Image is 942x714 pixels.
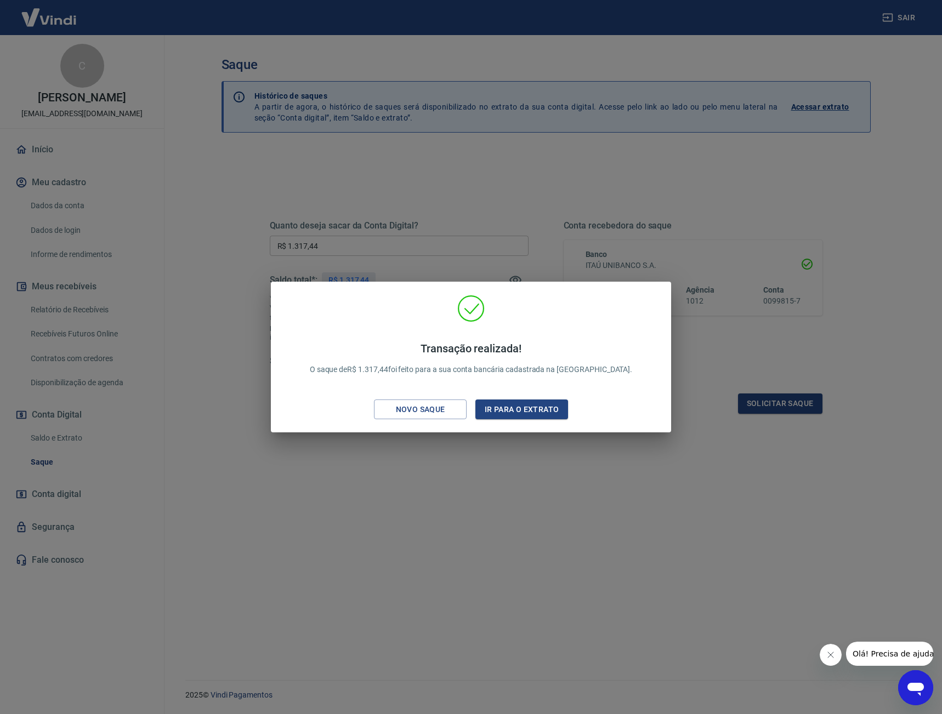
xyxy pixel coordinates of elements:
[475,399,568,420] button: Ir para o extrato
[820,644,842,666] iframe: Fechar mensagem
[846,642,933,666] iframe: Mensagem da empresa
[383,403,458,416] div: Novo saque
[310,342,633,355] h4: Transação realizada!
[7,8,92,16] span: Olá! Precisa de ajuda?
[374,399,467,420] button: Novo saque
[898,670,933,705] iframe: Botão para abrir a janela de mensagens
[310,342,633,375] p: O saque de R$ 1.317,44 foi feito para a sua conta bancária cadastrada na [GEOGRAPHIC_DATA].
